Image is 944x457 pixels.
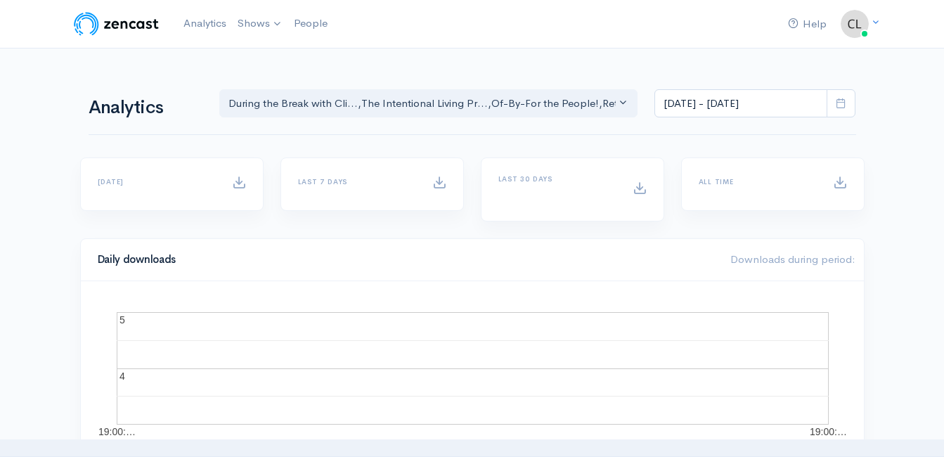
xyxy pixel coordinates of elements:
span: Downloads during period: [730,252,855,266]
text: 5 [119,314,125,326]
text: 19:00:… [98,426,136,437]
img: ZenCast Logo [72,10,161,38]
text: 19:00:… [810,426,847,437]
a: Analytics [178,8,232,39]
h6: Last 7 days [298,178,415,186]
h6: All time [699,178,816,186]
a: Shows [232,8,288,39]
h4: Daily downloads [98,254,713,266]
svg: A chart. [98,298,847,439]
text: 4 [119,371,125,382]
a: Help [782,9,832,39]
img: ... [841,10,869,38]
input: analytics date range selector [654,89,827,118]
div: During the Break with Cli... , The Intentional Living Pr... , Of-By-For the People! , Rethink - R... [228,96,616,112]
button: During the Break with Cli..., The Intentional Living Pr..., Of-By-For the People!, Rethink - Rese... [219,89,638,118]
a: People [288,8,333,39]
h1: Analytics [89,98,202,118]
h6: Last 30 days [498,175,616,183]
h6: [DATE] [98,178,215,186]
